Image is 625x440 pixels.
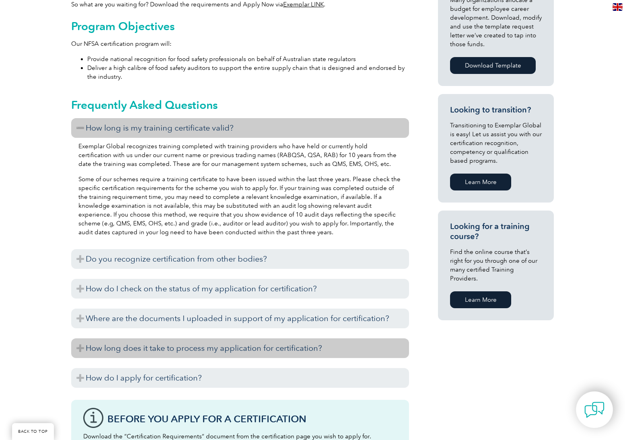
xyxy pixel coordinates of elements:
p: Find the online course that’s right for you through one of our many certified Training Providers. [450,248,542,283]
img: en [613,3,623,11]
p: Transitioning to Exemplar Global is easy! Let us assist you with our certification recognition, c... [450,121,542,165]
h3: How long is my training certificate valid? [71,118,409,138]
img: contact-chat.png [584,400,604,420]
p: Our NFSA certification program will: [71,39,409,48]
h3: How do I check on the status of my application for certification? [71,279,409,299]
h3: Looking for a training course? [450,221,542,241]
a: BACK TO TOP [12,423,54,440]
li: Provide national recognition for food safety professionals on behalf of Australian state regulators [87,55,409,63]
a: Exemplar LINK [283,1,324,8]
a: Learn More [450,174,511,190]
li: Deliver a high calibre of food safety auditors to support the entire supply chain that is designe... [87,63,409,81]
h3: Where are the documents I uploaded in support of my application for certification? [71,309,409,328]
h3: Do you recognize certification from other bodies? [71,249,409,269]
h3: How do I apply for certification? [71,368,409,388]
h3: Looking to transition? [450,105,542,115]
a: Download Template [450,57,536,74]
a: Learn More [450,291,511,308]
h3: Before You Apply For a Certification [107,414,397,424]
p: Some of our schemes require a training certificate to have been issued within the last three year... [78,175,402,237]
h2: Program Objectives [71,20,409,33]
h2: Frequently Asked Questions [71,98,409,111]
p: Exemplar Global recognizes training completed with training providers who have held or currently ... [78,142,402,168]
h3: How long does it take to process my application for certification? [71,338,409,358]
